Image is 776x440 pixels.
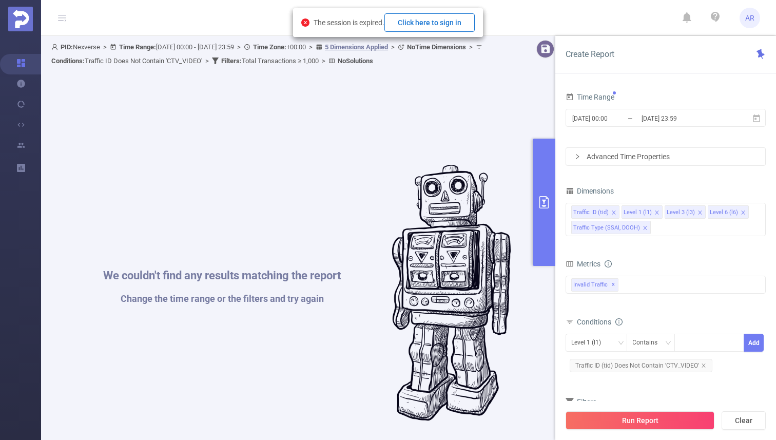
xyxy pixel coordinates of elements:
span: Filters [566,398,596,406]
span: > [100,43,110,51]
span: Metrics [566,260,600,268]
input: Start date [571,111,654,125]
button: Run Report [566,411,714,430]
img: # [392,165,511,422]
div: Contains [633,334,665,351]
span: > [388,43,398,51]
i: icon: down [618,340,624,347]
span: Time Range [566,93,614,101]
h1: We couldn't find any results matching the report [103,270,341,281]
li: Traffic ID (tid) [571,205,619,219]
li: Level 3 (l3) [665,205,706,219]
b: Time Zone: [253,43,286,51]
span: The session is expired. [314,18,475,27]
input: End date [641,111,724,125]
div: Traffic ID (tid) [573,206,609,219]
span: Conditions [577,318,623,326]
i: icon: close-circle [301,18,309,27]
i: icon: down [665,340,671,347]
i: icon: info-circle [615,318,623,326]
i: icon: close [701,363,706,368]
b: No Solutions [338,57,373,65]
span: > [319,57,328,65]
i: icon: right [574,154,580,160]
button: Click here to sign in [384,13,475,32]
button: Add [744,334,764,352]
span: > [202,57,212,65]
u: 5 Dimensions Applied [325,43,388,51]
div: Level 3 (l3) [667,206,695,219]
li: Level 1 (l1) [622,205,663,219]
i: icon: close [654,210,659,216]
span: Invalid Traffic [571,278,618,292]
div: icon: rightAdvanced Time Properties [566,148,765,165]
span: > [306,43,316,51]
span: Total Transactions ≥ 1,000 [221,57,319,65]
span: > [234,43,244,51]
div: Level 1 (l1) [571,334,608,351]
span: Create Report [566,49,614,59]
i: icon: close [741,210,746,216]
h1: Change the time range or the filters and try again [103,294,341,303]
span: ✕ [611,279,615,291]
div: Level 6 (l6) [710,206,738,219]
span: AR [745,8,754,28]
b: Time Range: [119,43,156,51]
span: Traffic ID (tid) Does Not Contain 'CTV_VIDEO' [570,359,712,372]
b: PID: [61,43,73,51]
div: Level 1 (l1) [624,206,652,219]
b: No Time Dimensions [407,43,466,51]
span: > [466,43,476,51]
i: icon: info-circle [605,260,612,267]
i: icon: close [611,210,616,216]
div: Traffic Type (SSAI, DOOH) [573,221,640,235]
button: Clear [722,411,766,430]
span: Dimensions [566,187,614,195]
i: icon: close [697,210,703,216]
img: Protected Media [8,7,33,31]
i: icon: close [643,225,648,232]
i: icon: user [51,44,61,50]
span: Traffic ID Does Not Contain 'CTV_VIDEO' [51,57,202,65]
li: Traffic Type (SSAI, DOOH) [571,221,651,234]
b: Conditions : [51,57,85,65]
li: Level 6 (l6) [708,205,749,219]
span: Nexverse [DATE] 00:00 - [DATE] 23:59 +00:00 [51,43,485,65]
b: Filters : [221,57,242,65]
